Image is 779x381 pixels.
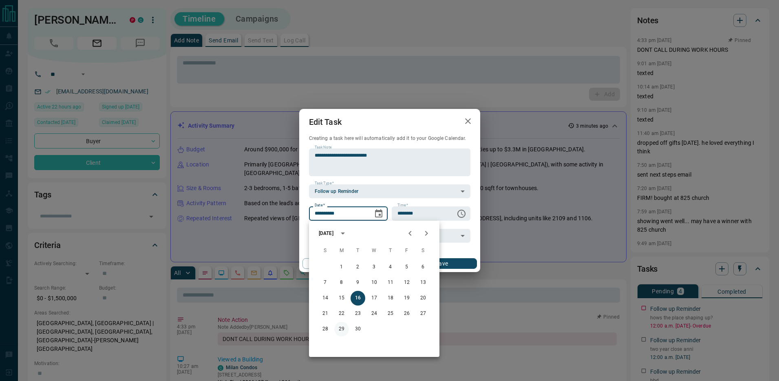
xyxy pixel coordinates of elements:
[351,260,365,275] button: 2
[351,291,365,306] button: 16
[318,291,333,306] button: 14
[383,291,398,306] button: 18
[402,225,418,241] button: Previous month
[453,206,470,222] button: Choose time, selected time is 12:00 AM
[315,145,331,150] label: Task Note
[397,203,408,208] label: Time
[383,306,398,321] button: 25
[318,306,333,321] button: 21
[315,181,334,186] label: Task Type
[399,291,414,306] button: 19
[399,260,414,275] button: 5
[299,109,351,135] h2: Edit Task
[399,306,414,321] button: 26
[309,184,470,198] div: Follow up Reminder
[319,230,333,237] div: [DATE]
[383,275,398,290] button: 11
[302,258,372,269] button: Cancel
[367,260,382,275] button: 3
[383,243,398,259] span: Thursday
[416,291,430,306] button: 20
[399,275,414,290] button: 12
[367,275,382,290] button: 10
[334,291,349,306] button: 15
[309,135,470,142] p: Creating a task here will automatically add it to your Google Calendar.
[334,243,349,259] span: Monday
[367,243,382,259] span: Wednesday
[351,275,365,290] button: 9
[334,275,349,290] button: 8
[336,226,350,240] button: calendar view is open, switch to year view
[407,258,477,269] button: Save
[383,260,398,275] button: 4
[416,243,430,259] span: Saturday
[416,260,430,275] button: 6
[399,243,414,259] span: Friday
[367,306,382,321] button: 24
[371,206,387,222] button: Choose date, selected date is Sep 16, 2025
[351,306,365,321] button: 23
[367,291,382,306] button: 17
[318,243,333,259] span: Sunday
[334,306,349,321] button: 22
[351,322,365,337] button: 30
[318,275,333,290] button: 7
[416,275,430,290] button: 13
[334,322,349,337] button: 29
[416,306,430,321] button: 27
[315,203,325,208] label: Date
[418,225,435,241] button: Next month
[334,260,349,275] button: 1
[318,322,333,337] button: 28
[351,243,365,259] span: Tuesday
